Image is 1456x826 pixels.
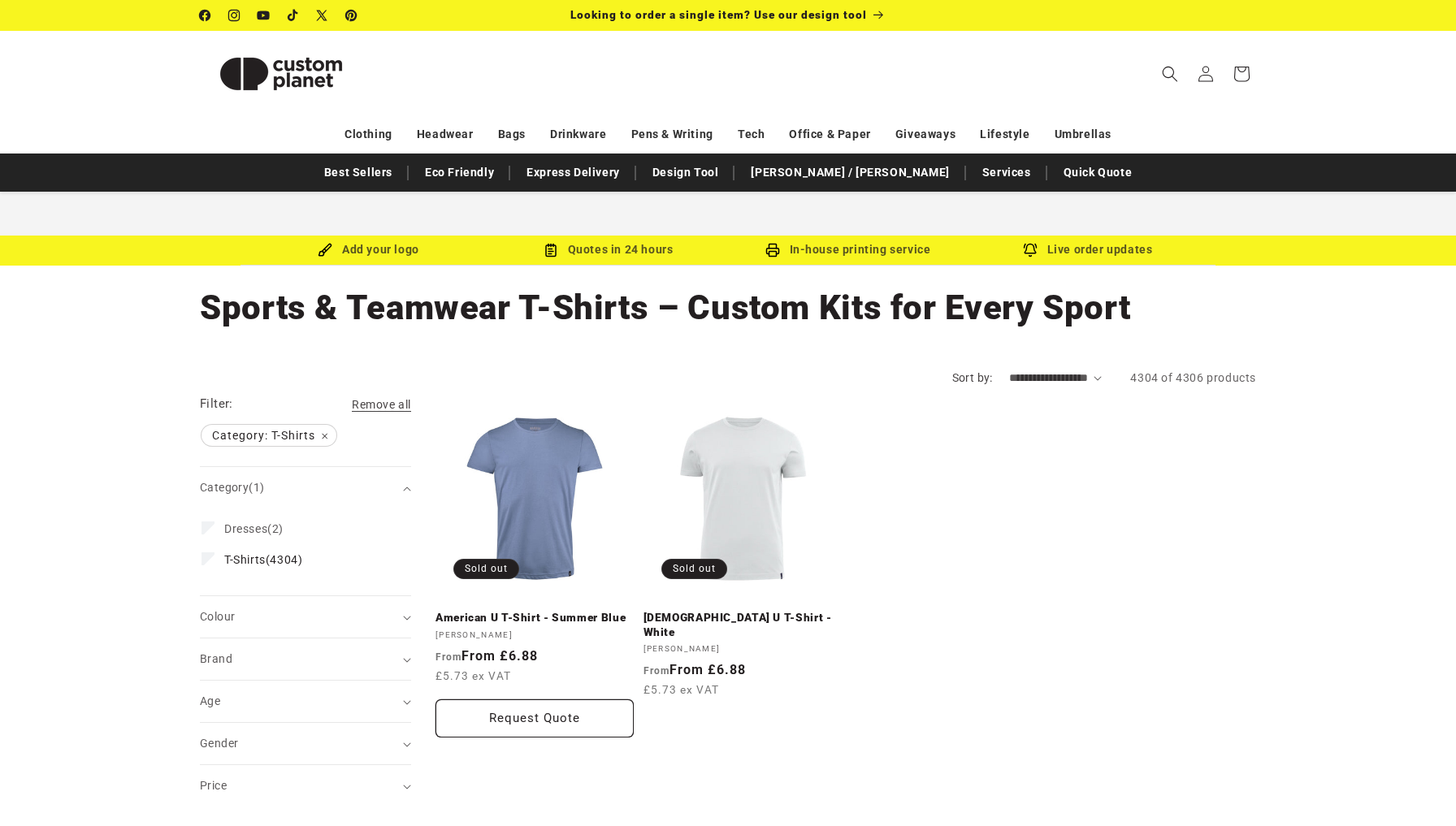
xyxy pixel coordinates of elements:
[224,522,267,535] span: Dresses
[200,610,235,623] span: Colour
[201,425,336,446] span: Category: T-Shirts
[895,120,955,149] a: Giveaways
[417,120,474,149] a: Headwear
[765,243,780,257] img: In-house printing
[980,120,1029,149] a: Lifestyle
[417,158,502,187] a: Eco Friendly
[200,638,411,680] summary: Brand (0 selected)
[728,240,968,260] div: In-house printing service
[200,37,362,110] img: Custom Planet
[1023,243,1038,257] img: Order updates
[249,481,264,494] span: (1)
[1130,371,1256,384] span: 4304 of 4306 products
[498,120,526,149] a: Bags
[550,120,606,149] a: Drinkware
[200,425,338,446] a: Category: T-Shirts
[200,681,411,722] summary: Age (0 selected)
[352,395,411,415] a: Remove all
[488,240,728,260] div: Quotes in 24 hours
[194,31,369,116] a: Custom Planet
[1152,56,1188,92] summary: Search
[968,240,1207,260] div: Live order updates
[952,371,993,384] label: Sort by:
[200,652,232,665] span: Brand
[249,240,488,260] div: Add your logo
[435,699,634,737] button: Request Quote
[200,596,411,638] summary: Colour (0 selected)
[200,395,233,413] h2: Filter:
[200,723,411,764] summary: Gender (0 selected)
[518,158,628,187] a: Express Delivery
[318,243,332,257] img: Brush Icon
[200,779,227,792] span: Price
[200,286,1256,330] h1: Sports & Teamwear T-Shirts – Custom Kits for Every Sport
[200,694,220,707] span: Age
[200,467,411,508] summary: Category (1 selected)
[789,120,870,149] a: Office & Paper
[743,158,957,187] a: [PERSON_NAME] / [PERSON_NAME]
[643,611,842,639] a: [DEMOGRAPHIC_DATA] U T-Shirt - White
[316,158,401,187] a: Best Sellers
[224,552,302,567] span: (4304)
[200,737,238,750] span: Gender
[200,481,264,494] span: Category
[224,553,266,566] span: T-Shirts
[570,8,867,21] span: Looking to order a single item? Use our design tool
[352,398,411,411] span: Remove all
[1055,120,1111,149] a: Umbrellas
[974,158,1039,187] a: Services
[200,765,411,807] summary: Price
[1055,158,1141,187] a: Quick Quote
[544,243,558,257] img: Order Updates Icon
[224,521,284,536] span: (2)
[344,120,392,149] a: Clothing
[435,611,634,625] a: American U T-Shirt - Summer Blue
[644,158,727,187] a: Design Tool
[738,120,765,149] a: Tech
[631,120,713,149] a: Pens & Writing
